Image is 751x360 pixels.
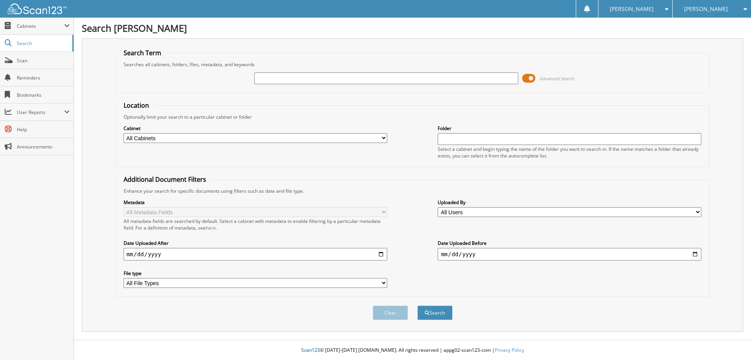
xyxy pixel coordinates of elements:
label: Date Uploaded After [124,240,387,246]
span: Reminders [17,74,70,81]
div: Searches all cabinets, folders, files, metadata, and keywords [120,61,706,68]
legend: Location [120,101,153,110]
label: File type [124,270,387,277]
a: Privacy Policy [495,347,524,353]
div: Select a cabinet and begin typing the name of the folder you want to search in. If the name match... [438,146,701,159]
span: User Reports [17,109,64,116]
span: Announcements [17,143,70,150]
span: [PERSON_NAME] [684,7,728,11]
span: Cabinets [17,23,64,29]
span: [PERSON_NAME] [610,7,654,11]
h1: Search [PERSON_NAME] [82,22,743,34]
iframe: Chat Widget [712,322,751,360]
div: Optionally limit your search to a particular cabinet or folder [120,114,706,120]
a: here [206,224,216,231]
div: © [DATE]-[DATE] [DOMAIN_NAME]. All rights reserved | appg02-scan123-com | [74,341,751,360]
span: Help [17,126,70,133]
button: Search [417,306,453,320]
span: Advanced Search [540,76,575,81]
label: Folder [438,125,701,132]
label: Date Uploaded Before [438,240,701,246]
div: All metadata fields are searched by default. Select a cabinet with metadata to enable filtering b... [124,218,387,231]
label: Uploaded By [438,199,701,206]
div: Enhance your search for specific documents using filters such as date and file type. [120,188,706,194]
span: Scan [17,57,70,64]
button: Clear [373,306,408,320]
legend: Search Term [120,49,165,57]
span: Bookmarks [17,92,70,98]
span: Scan123 [301,347,320,353]
label: Cabinet [124,125,387,132]
span: Search [17,40,68,47]
legend: Additional Document Filters [120,175,210,184]
input: start [124,248,387,261]
input: end [438,248,701,261]
img: scan123-logo-white.svg [8,4,66,14]
label: Metadata [124,199,387,206]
